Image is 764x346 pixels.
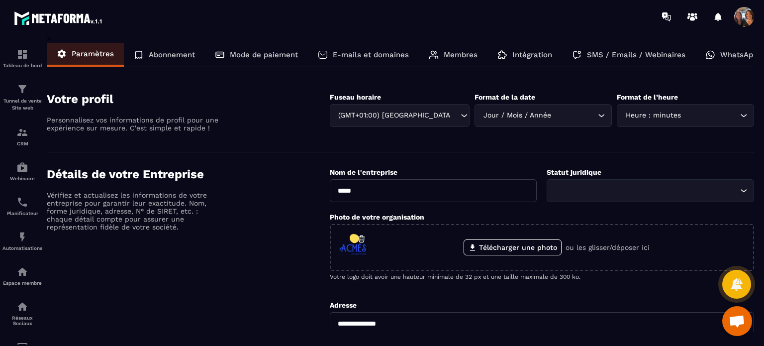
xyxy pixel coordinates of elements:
img: automations [16,266,28,278]
img: formation [16,83,28,95]
p: Mode de paiement [230,50,298,59]
img: formation [16,48,28,60]
a: schedulerschedulerPlanificateur [2,189,42,224]
p: Webinaire [2,176,42,181]
label: Format de la date [475,93,535,101]
img: formation [16,126,28,138]
div: Search for option [547,179,754,202]
p: WhatsApp [720,50,758,59]
img: automations [16,231,28,243]
img: scheduler [16,196,28,208]
span: Heure : minutes [623,110,683,121]
p: CRM [2,141,42,146]
p: Espace membre [2,280,42,286]
div: Search for option [330,104,470,127]
label: Adresse [330,301,357,309]
p: Tableau de bord [2,63,42,68]
p: Membres [444,50,477,59]
label: Format de l’heure [617,93,678,101]
img: logo [14,9,103,27]
h4: Détails de votre Entreprise [47,167,330,181]
p: E-mails et domaines [333,50,409,59]
div: Ouvrir le chat [722,306,752,336]
p: Paramètres [72,49,114,58]
a: formationformationTunnel de vente Site web [2,76,42,119]
p: Vérifiez et actualisez les informations de votre entreprise pour garantir leur exactitude. Nom, f... [47,191,221,231]
h4: Votre profil [47,92,330,106]
a: automationsautomationsAutomatisations [2,224,42,258]
img: automations [16,161,28,173]
p: Intégration [512,50,552,59]
p: Tunnel de vente Site web [2,98,42,112]
input: Search for option [683,110,738,121]
label: Nom de l'entreprise [330,168,397,176]
img: social-network [16,301,28,313]
input: Search for option [553,185,738,196]
label: Statut juridique [547,168,601,176]
p: Votre logo doit avoir une hauteur minimale de 32 px et une taille maximale de 300 ko. [330,273,754,280]
p: ou les glisser/déposer ici [566,243,650,251]
span: Jour / Mois / Année [481,110,553,121]
a: formationformationCRM [2,119,42,154]
a: social-networksocial-networkRéseaux Sociaux [2,293,42,334]
p: Abonnement [149,50,195,59]
a: formationformationTableau de bord [2,41,42,76]
label: Télécharger une photo [464,239,562,255]
div: Search for option [475,104,612,127]
label: Fuseau horaire [330,93,381,101]
p: Automatisations [2,245,42,251]
p: Personnalisez vos informations de profil pour une expérience sur mesure. C'est simple et rapide ! [47,116,221,132]
input: Search for option [553,110,595,121]
p: Planificateur [2,211,42,216]
p: Réseaux Sociaux [2,315,42,326]
input: Search for option [451,110,458,121]
p: SMS / Emails / Webinaires [587,50,685,59]
div: Search for option [617,104,754,127]
label: Photo de votre organisation [330,213,424,221]
a: automationsautomationsEspace membre [2,258,42,293]
span: (GMT+01:00) [GEOGRAPHIC_DATA] [336,110,451,121]
a: automationsautomationsWebinaire [2,154,42,189]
